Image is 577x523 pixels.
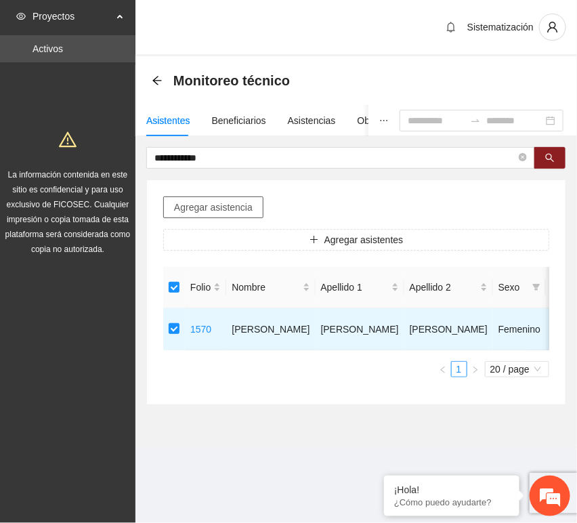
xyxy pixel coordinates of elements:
[394,497,509,507] p: ¿Cómo puedo ayudarte?
[59,131,77,148] span: warning
[379,116,389,125] span: ellipsis
[321,280,389,295] span: Apellido 1
[441,22,461,33] span: bell
[174,200,253,215] span: Agregar asistencia
[190,280,211,295] span: Folio
[404,308,493,350] td: [PERSON_NAME]
[467,361,484,377] button: right
[471,366,479,374] span: right
[435,361,451,377] button: left
[222,7,255,39] div: Minimizar ventana de chat en vivo
[70,69,228,87] div: Chatee con nosotros ahora
[358,113,454,128] div: Objetivos y actividades
[309,235,319,246] span: plus
[5,170,131,254] span: La información contenida en este sitio es confidencial y para uso exclusivo de FICOSEC. Cualquier...
[470,115,481,126] span: swap-right
[288,113,336,128] div: Asistencias
[324,232,404,247] span: Agregar asistentes
[152,75,163,87] div: Back
[440,16,462,38] button: bell
[16,12,26,21] span: eye
[190,324,211,335] a: 1570
[470,115,481,126] span: to
[152,75,163,86] span: arrow-left
[146,113,190,128] div: Asistentes
[467,22,534,33] span: Sistematización
[316,308,404,350] td: [PERSON_NAME]
[33,43,63,54] a: Activos
[185,267,226,308] th: Folio
[498,280,527,295] span: Sexo
[316,267,404,308] th: Apellido 1
[394,484,509,495] div: ¡Hola!
[226,308,315,350] td: [PERSON_NAME]
[467,361,484,377] li: Next Page
[530,277,543,297] span: filter
[212,113,266,128] div: Beneficiarios
[545,153,555,164] span: search
[519,152,527,165] span: close-circle
[173,70,290,91] span: Monitoreo técnico
[452,362,467,377] a: 1
[404,267,493,308] th: Apellido 2
[540,21,565,33] span: user
[539,14,566,41] button: user
[226,267,315,308] th: Nombre
[439,366,447,374] span: left
[451,361,467,377] li: 1
[410,280,477,295] span: Apellido 2
[519,153,527,161] span: close-circle
[485,361,549,377] div: Page Size
[7,370,258,417] textarea: Escriba su mensaje y pulse “Intro”
[79,181,187,318] span: Estamos en línea.
[163,229,549,251] button: plusAgregar asistentes
[435,361,451,377] li: Previous Page
[534,147,565,169] button: search
[532,283,540,291] span: filter
[33,3,112,30] span: Proyectos
[493,308,546,350] td: Femenino
[368,105,400,136] button: ellipsis
[490,362,544,377] span: 20 / page
[232,280,299,295] span: Nombre
[163,196,263,218] button: Agregar asistencia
